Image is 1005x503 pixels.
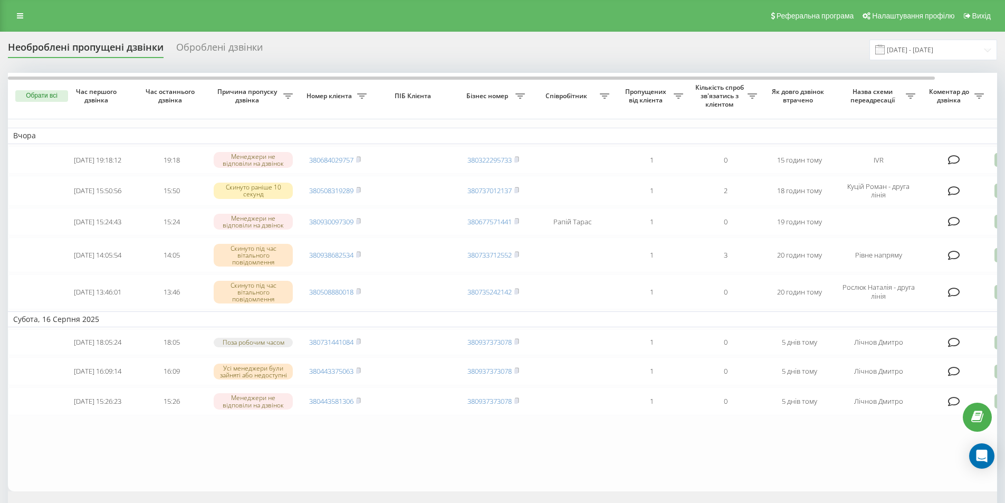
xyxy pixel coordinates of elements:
[762,357,836,385] td: 5 днів тому
[309,366,353,376] a: 380443375063
[61,274,135,309] td: [DATE] 13:46:01
[615,387,688,415] td: 1
[309,217,353,226] a: 380930097309
[176,42,263,58] div: Оброблені дзвінки
[688,329,762,355] td: 0
[969,443,994,469] div: Open Intercom Messenger
[309,396,353,406] a: 380443581306
[381,92,447,100] span: ПІБ Клієнта
[615,329,688,355] td: 1
[214,88,283,104] span: Причина пропуску дзвінка
[135,274,208,309] td: 13:46
[69,88,126,104] span: Час першого дзвінка
[841,88,906,104] span: Назва схеми переадресації
[615,238,688,272] td: 1
[762,146,836,174] td: 15 годин тому
[61,176,135,205] td: [DATE] 15:50:56
[61,146,135,174] td: [DATE] 19:18:12
[688,176,762,205] td: 2
[836,357,921,385] td: Лічнов Дмитро
[467,186,512,195] a: 380737012137
[135,387,208,415] td: 15:26
[309,186,353,195] a: 380508319289
[309,287,353,297] a: 380508880018
[61,357,135,385] td: [DATE] 16:09:14
[535,92,600,100] span: Співробітник
[972,12,991,20] span: Вихід
[836,329,921,355] td: Лічнов Дмитро
[688,208,762,236] td: 0
[303,92,357,100] span: Номер клієнта
[61,387,135,415] td: [DATE] 15:26:23
[214,183,293,198] div: Скинуто раніше 10 секунд
[762,208,836,236] td: 19 годин тому
[620,88,674,104] span: Пропущених від клієнта
[8,42,164,58] div: Необроблені пропущені дзвінки
[836,176,921,205] td: Куцій Роман - друга лінія
[688,238,762,272] td: 3
[762,329,836,355] td: 5 днів тому
[762,274,836,309] td: 20 годин тому
[135,357,208,385] td: 16:09
[615,274,688,309] td: 1
[467,337,512,347] a: 380937373078
[530,208,615,236] td: Рапій Тарас
[214,214,293,230] div: Менеджери не відповіли на дзвінок
[214,244,293,267] div: Скинуто під час вітального повідомлення
[135,329,208,355] td: 18:05
[762,387,836,415] td: 5 днів тому
[214,364,293,379] div: Усі менеджери були зайняті або недоступні
[214,152,293,168] div: Менеджери не відповіли на дзвінок
[309,337,353,347] a: 380731441084
[688,387,762,415] td: 0
[135,146,208,174] td: 19:18
[688,274,762,309] td: 0
[836,274,921,309] td: Рослюк Наталія - друга лінія
[467,366,512,376] a: 380937373078
[615,208,688,236] td: 1
[467,217,512,226] a: 380677571441
[694,83,748,108] span: Кількість спроб зв'язатись з клієнтом
[615,357,688,385] td: 1
[462,92,515,100] span: Бізнес номер
[143,88,200,104] span: Час останнього дзвінка
[872,12,954,20] span: Налаштування профілю
[15,90,68,102] button: Обрати всі
[615,146,688,174] td: 1
[467,287,512,297] a: 380735242142
[836,387,921,415] td: Лічнов Дмитро
[836,238,921,272] td: Рівне напряму
[467,396,512,406] a: 380937373078
[309,155,353,165] a: 380684029757
[771,88,828,104] span: Як довго дзвінок втрачено
[926,88,974,104] span: Коментар до дзвінка
[777,12,854,20] span: Реферальна програма
[61,208,135,236] td: [DATE] 15:24:43
[214,338,293,347] div: Поза робочим часом
[214,393,293,409] div: Менеджери не відповіли на дзвінок
[61,238,135,272] td: [DATE] 14:05:54
[467,155,512,165] a: 380322295733
[135,238,208,272] td: 14:05
[762,238,836,272] td: 20 годин тому
[61,329,135,355] td: [DATE] 18:05:24
[135,208,208,236] td: 15:24
[688,357,762,385] td: 0
[762,176,836,205] td: 18 годин тому
[836,146,921,174] td: IVR
[214,281,293,304] div: Скинуто під час вітального повідомлення
[309,250,353,260] a: 380938682534
[135,176,208,205] td: 15:50
[688,146,762,174] td: 0
[615,176,688,205] td: 1
[467,250,512,260] a: 380733712552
